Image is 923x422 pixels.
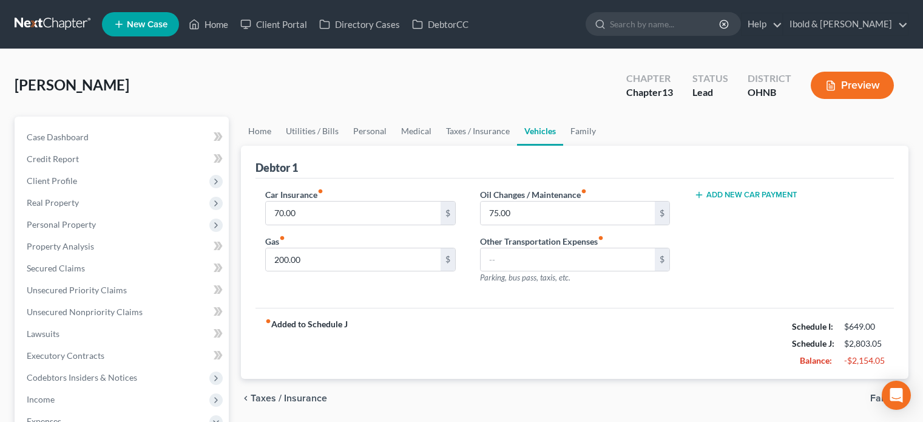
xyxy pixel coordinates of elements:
[17,236,229,257] a: Property Analysis
[313,13,406,35] a: Directory Cases
[251,393,327,403] span: Taxes / Insurance
[17,345,229,367] a: Executory Contracts
[27,350,104,361] span: Executory Contracts
[255,160,298,175] div: Debtor 1
[17,148,229,170] a: Credit Report
[882,381,911,410] div: Open Intercom Messenger
[844,338,884,350] div: $2,803.05
[480,235,604,248] label: Other Transportation Expenses
[517,117,563,146] a: Vehicles
[792,338,834,349] strong: Schedule J:
[265,235,285,248] label: Gas
[742,13,782,35] a: Help
[748,86,791,100] div: OHNB
[279,117,346,146] a: Utilities / Bills
[234,13,313,35] a: Client Portal
[17,126,229,148] a: Case Dashboard
[441,248,455,271] div: $
[694,190,797,200] button: Add New Car Payment
[17,257,229,279] a: Secured Claims
[17,323,229,345] a: Lawsuits
[610,13,721,35] input: Search by name...
[27,372,137,383] span: Codebtors Insiders & Notices
[183,13,234,35] a: Home
[241,117,279,146] a: Home
[27,219,96,230] span: Personal Property
[241,393,251,403] i: chevron_left
[265,318,348,369] strong: Added to Schedule J
[870,393,908,403] button: Family chevron_right
[748,72,791,86] div: District
[792,321,833,332] strong: Schedule I:
[406,13,475,35] a: DebtorCC
[655,202,669,225] div: $
[27,132,89,142] span: Case Dashboard
[481,248,655,271] input: --
[27,175,77,186] span: Client Profile
[800,355,832,366] strong: Balance:
[127,20,167,29] span: New Case
[241,393,327,403] button: chevron_left Taxes / Insurance
[655,248,669,271] div: $
[266,202,440,225] input: --
[265,188,323,201] label: Car Insurance
[439,117,517,146] a: Taxes / Insurance
[563,117,603,146] a: Family
[441,202,455,225] div: $
[265,318,271,324] i: fiber_manual_record
[15,76,129,94] span: [PERSON_NAME]
[27,197,79,208] span: Real Property
[481,202,655,225] input: --
[266,248,440,271] input: --
[17,279,229,301] a: Unsecured Priority Claims
[279,235,285,241] i: fiber_manual_record
[346,117,394,146] a: Personal
[581,188,587,194] i: fiber_manual_record
[17,301,229,323] a: Unsecured Nonpriority Claims
[626,86,673,100] div: Chapter
[27,307,143,317] span: Unsecured Nonpriority Claims
[783,13,908,35] a: Ibold & [PERSON_NAME]
[480,273,570,282] span: Parking, bus pass, taxis, etc.
[27,241,94,251] span: Property Analysis
[27,285,127,295] span: Unsecured Priority Claims
[480,188,587,201] label: Oil Changes / Maintenance
[394,117,439,146] a: Medical
[692,72,728,86] div: Status
[598,235,604,241] i: fiber_manual_record
[317,188,323,194] i: fiber_manual_record
[626,72,673,86] div: Chapter
[692,86,728,100] div: Lead
[27,328,59,339] span: Lawsuits
[27,154,79,164] span: Credit Report
[811,72,894,99] button: Preview
[27,263,85,273] span: Secured Claims
[844,355,884,367] div: -$2,154.05
[870,393,899,403] span: Family
[844,321,884,333] div: $649.00
[27,394,55,404] span: Income
[662,86,673,98] span: 13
